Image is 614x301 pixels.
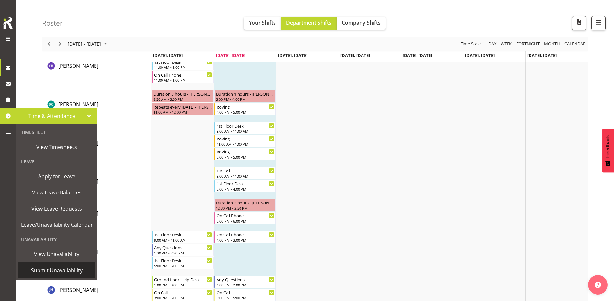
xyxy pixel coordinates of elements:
[153,109,212,115] div: 11:00 AM - 12:00 PM
[152,58,214,70] div: Chris Broad"s event - 1st Floor Desk Begin From Monday, August 25, 2025 at 11:00:00 AM GMT+12:00 ...
[543,40,561,48] span: Month
[216,205,274,211] div: 12:30 PM - 2:30 PM
[18,233,95,246] div: Unavailability
[217,109,274,115] div: 4:00 PM - 5:00 PM
[152,276,214,288] div: Jillian Hunter"s event - Ground floor Help Desk Begin From Monday, August 25, 2025 at 1:00:00 PM ...
[154,250,212,255] div: 1:30 PM - 2:30 PM
[217,276,274,283] div: Any Questions
[153,90,212,97] div: Duration 7 hours - [PERSON_NAME]
[281,17,337,30] button: Department Shifts
[214,148,276,160] div: Gabriel McKay Smith"s event - Roving Begin From Tuesday, August 26, 2025 at 3:00:00 PM GMT+12:00 ...
[42,45,151,89] td: Chris Broad resource
[217,180,274,187] div: 1st Floor Desk
[154,237,212,243] div: 9:00 AM - 11:00 AM
[42,19,63,27] h4: Roster
[152,231,214,243] div: Jill Harpur"s event - 1st Floor Desk Begin From Monday, August 25, 2025 at 9:00:00 AM GMT+12:00 E...
[488,40,497,48] span: Day
[214,167,276,179] div: Glen Tomlinson"s event - On Call Begin From Tuesday, August 26, 2025 at 9:00:00 AM GMT+12:00 Ends...
[217,231,274,238] div: On Call Phone
[217,154,274,160] div: 3:00 PM - 5:00 PM
[460,40,481,48] span: Time Scale
[18,201,95,217] a: View Leave Requests
[154,276,212,283] div: Ground floor Help Desk
[21,249,92,259] span: View Unavailability
[42,89,151,121] td: Donald Cunningham resource
[152,71,214,83] div: Chris Broad"s event - On Call Phone Begin From Monday, August 25, 2025 at 11:00:00 AM GMT+12:00 E...
[217,103,274,110] div: Roving
[21,265,92,275] span: Submit Unavailability
[152,103,214,115] div: Donald Cunningham"s event - Repeats every monday - Donald Cunningham Begin From Monday, August 25...
[154,295,212,300] div: 3:00 PM - 5:00 PM
[217,295,274,300] div: 3:00 PM - 5:00 PM
[154,78,212,83] div: 11:00 AM - 1:00 PM
[16,108,97,124] a: Time & Attendance
[460,40,482,48] button: Time Scale
[2,16,15,30] img: Rosterit icon logo
[154,282,212,287] div: 1:00 PM - 3:00 PM
[337,17,386,30] button: Company Shifts
[214,90,276,102] div: Donald Cunningham"s event - Duration 1 hours - Donald Cunningham Begin From Tuesday, August 26, 2...
[278,52,307,58] span: [DATE], [DATE]
[249,19,276,26] span: Your Shifts
[602,129,614,172] button: Feedback - Show survey
[214,276,276,288] div: Jillian Hunter"s event - Any Questions Begin From Tuesday, August 26, 2025 at 1:00:00 PM GMT+12:0...
[152,244,214,256] div: Jill Harpur"s event - Any Questions Begin From Monday, August 25, 2025 at 1:30:00 PM GMT+12:00 En...
[45,40,53,48] button: Previous
[500,40,513,48] button: Timeline Week
[217,167,274,174] div: On Call
[286,19,331,26] span: Department Shifts
[340,52,370,58] span: [DATE], [DATE]
[58,62,98,70] a: [PERSON_NAME]
[154,71,212,78] div: On Call Phone
[54,37,65,51] div: next period
[214,103,276,115] div: Donald Cunningham"s event - Roving Begin From Tuesday, August 26, 2025 at 4:00:00 PM GMT+12:00 En...
[56,40,64,48] button: Next
[18,155,95,168] div: Leave
[214,289,276,301] div: Jillian Hunter"s event - On Call Begin From Tuesday, August 26, 2025 at 3:00:00 PM GMT+12:00 Ends...
[21,204,92,213] span: View Leave Requests
[19,111,84,121] span: Time & Attendance
[152,257,214,269] div: Jill Harpur"s event - 1st Floor Desk Begin From Monday, August 25, 2025 at 5:00:00 PM GMT+12:00 E...
[564,40,586,48] span: calendar
[43,37,54,51] div: previous period
[244,17,281,30] button: Your Shifts
[154,244,212,251] div: Any Questions
[18,168,95,184] a: Apply for Leave
[21,220,93,230] span: Leave/Unavailability Calendar
[217,141,274,147] div: 11:00 AM - 1:00 PM
[18,262,95,278] a: Submit Unavailability
[217,289,274,296] div: On Call
[58,100,98,108] a: [PERSON_NAME]
[154,65,212,70] div: 11:00 AM - 1:00 PM
[564,40,587,48] button: Month
[214,212,276,224] div: Grace Roscoe-Squires"s event - On Call Phone Begin From Tuesday, August 26, 2025 at 5:00:00 PM GM...
[152,289,214,301] div: Jillian Hunter"s event - On Call Begin From Monday, August 25, 2025 at 3:00:00 PM GMT+12:00 Ends ...
[154,289,212,296] div: On Call
[465,52,495,58] span: [DATE], [DATE]
[153,103,212,110] div: Repeats every [DATE] - [PERSON_NAME]
[217,186,274,192] div: 3:00 PM - 4:00 PM
[152,90,214,102] div: Donald Cunningham"s event - Duration 7 hours - Donald Cunningham Begin From Monday, August 25, 20...
[67,40,102,48] span: [DATE] - [DATE]
[572,16,586,30] button: Download a PDF of the roster according to the set date range.
[605,135,611,158] span: Feedback
[516,40,540,48] span: Fortnight
[217,173,274,179] div: 9:00 AM - 11:00 AM
[65,37,111,51] div: August 25 - 31, 2025
[591,16,606,30] button: Filter Shifts
[403,52,432,58] span: [DATE], [DATE]
[216,199,274,206] div: Duration 2 hours - [PERSON_NAME]
[18,139,95,155] a: View Timesheets
[21,188,92,197] span: View Leave Balances
[527,52,557,58] span: [DATE], [DATE]
[342,19,381,26] span: Company Shifts
[18,217,95,233] a: Leave/Unavailability Calendar
[153,97,212,102] div: 8:30 AM - 3:30 PM
[58,286,98,294] a: [PERSON_NAME]
[217,148,274,155] div: Roving
[18,184,95,201] a: View Leave Balances
[214,180,276,192] div: Glen Tomlinson"s event - 1st Floor Desk Begin From Tuesday, August 26, 2025 at 3:00:00 PM GMT+12:...
[18,126,95,139] div: Timesheet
